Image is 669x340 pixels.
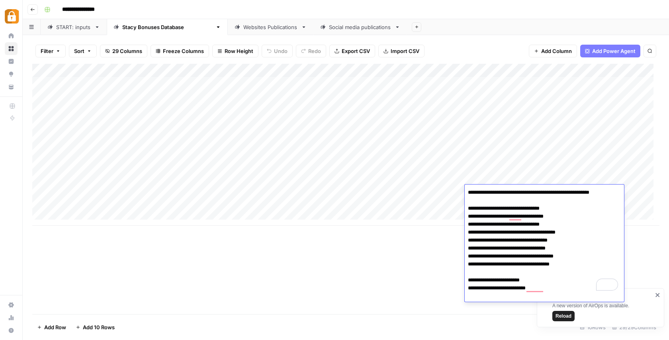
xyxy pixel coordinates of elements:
[329,45,375,57] button: Export CSV
[378,45,424,57] button: Import CSV
[122,23,212,31] div: [PERSON_NAME] Bonuses Database
[529,45,577,57] button: Add Column
[5,311,18,324] a: Usage
[329,23,391,31] div: Social media publications
[391,47,419,55] span: Import CSV
[35,45,66,57] button: Filter
[5,81,18,93] a: Your Data
[296,45,326,57] button: Redo
[112,47,142,55] span: 29 Columns
[609,321,659,334] div: 29/29 Columns
[5,9,19,24] img: Adzz Logo
[212,45,258,57] button: Row Height
[225,47,253,55] span: Row Height
[556,312,571,320] span: Reload
[74,47,84,55] span: Sort
[243,23,298,31] div: Websites Publications
[71,321,119,334] button: Add 10 Rows
[100,45,147,57] button: 29 Columns
[83,323,115,331] span: Add 10 Rows
[577,321,609,334] div: 10 Rows
[5,299,18,311] a: Settings
[5,29,18,42] a: Home
[541,47,572,55] span: Add Column
[342,47,370,55] span: Export CSV
[228,19,313,35] a: Websites Publications
[32,321,71,334] button: Add Row
[69,45,97,57] button: Sort
[56,23,91,31] div: START: inputs
[41,19,107,35] a: START: inputs
[151,45,209,57] button: Freeze Columns
[313,19,407,35] a: Social media publications
[274,47,288,55] span: Undo
[5,6,18,26] button: Workspace: Adzz
[308,47,321,55] span: Redo
[163,47,204,55] span: Freeze Columns
[5,55,18,68] a: Insights
[552,311,575,321] button: Reload
[107,19,228,35] a: [PERSON_NAME] Bonuses Database
[5,68,18,81] a: Opportunities
[5,324,18,337] button: Help + Support
[655,292,661,298] button: close
[465,187,623,294] textarea: To enrich screen reader interactions, please activate Accessibility in Grammarly extension settings
[580,45,640,57] button: Add Power Agent
[552,302,653,321] div: A new version of AirOps is available.
[5,42,18,55] a: Browse
[592,47,636,55] span: Add Power Agent
[41,47,53,55] span: Filter
[262,45,293,57] button: Undo
[44,323,66,331] span: Add Row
